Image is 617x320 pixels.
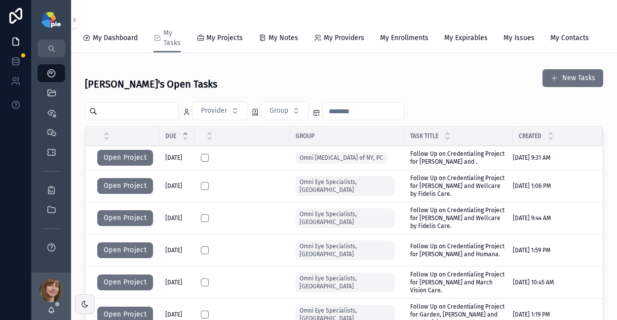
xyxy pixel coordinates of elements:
[550,33,589,43] span: My Contacts
[41,12,61,28] img: App logo
[444,33,488,43] span: My Expirables
[296,238,398,262] a: Omni Eye Specialists, [GEOGRAPHIC_DATA]
[519,132,541,140] span: Created
[410,174,507,198] a: Follow Up on Credentialing Project for [PERSON_NAME] and Wellcare by Fidelis Care.
[410,132,438,140] span: Task Title
[97,183,153,189] a: Open Project
[165,278,189,286] a: [DATE]
[165,214,189,222] a: [DATE]
[300,242,390,258] span: Omni Eye Specialists, [GEOGRAPHIC_DATA]
[97,247,153,254] a: Open Project
[296,152,387,164] a: Omni [MEDICAL_DATA] of NY, PC
[270,106,288,116] span: Group
[165,246,182,254] span: [DATE]
[165,154,189,162] a: [DATE]
[296,176,394,196] a: Omni Eye Specialists, [GEOGRAPHIC_DATA]
[201,106,227,116] span: Provider
[261,101,308,120] button: Select Button
[97,210,153,226] button: Open Project
[296,240,394,260] a: Omni Eye Specialists, [GEOGRAPHIC_DATA]
[32,57,71,269] div: scrollable content
[206,33,243,43] span: My Projects
[97,242,154,258] a: Open Project
[165,311,189,319] a: [DATE]
[296,150,398,166] a: Omni [MEDICAL_DATA] of NY, PC
[97,178,153,194] button: Open Project
[97,215,153,222] a: Open Project
[300,178,390,194] span: Omni Eye Specialists, [GEOGRAPHIC_DATA]
[259,29,298,49] a: My Notes
[503,29,535,49] a: My Issues
[163,28,181,48] span: My Tasks
[513,278,554,286] span: [DATE] 10:45 AM
[444,29,488,49] a: My Expirables
[503,33,535,43] span: My Issues
[410,271,507,294] a: Follow Up on Credentialing Project for [PERSON_NAME] and March Vision Care.
[83,29,138,49] a: My Dashboard
[97,279,153,286] a: Open Project
[296,206,398,230] a: Omni Eye Specialists, [GEOGRAPHIC_DATA]
[410,150,507,166] a: Follow Up on Credentialing Project for [PERSON_NAME] and .
[97,311,153,318] a: Open Project
[300,154,383,162] span: Omni [MEDICAL_DATA] of NY, PC
[513,246,591,254] a: [DATE] 1:59 PM
[542,69,603,87] button: New Tasks
[165,132,176,140] span: Due
[97,178,154,194] a: Open Project
[300,210,390,226] span: Omni Eye Specialists, [GEOGRAPHIC_DATA]
[85,77,217,91] h3: [PERSON_NAME]'s Open Tasks
[513,278,591,286] a: [DATE] 10:45 AM
[165,214,182,222] span: [DATE]
[513,214,551,222] span: [DATE] 9:44 AM
[296,132,314,140] span: Group
[513,311,591,319] a: [DATE] 1:19 PM
[165,182,189,190] a: [DATE]
[314,29,364,49] a: My Providers
[410,242,507,258] a: Follow Up on Credentialing Project for [PERSON_NAME] and Humana.
[296,174,398,198] a: Omni Eye Specialists, [GEOGRAPHIC_DATA]
[193,101,247,120] button: Select Button
[296,271,398,294] a: Omni Eye Specialists, [GEOGRAPHIC_DATA]
[165,182,182,190] span: [DATE]
[165,278,182,286] span: [DATE]
[97,274,154,290] a: Open Project
[97,210,154,226] a: Open Project
[513,182,551,190] span: [DATE] 1:06 PM
[550,29,589,49] a: My Contacts
[196,29,243,49] a: My Projects
[300,274,390,290] span: Omni Eye Specialists, [GEOGRAPHIC_DATA]
[97,150,154,166] a: Open Project
[93,33,138,43] span: My Dashboard
[380,29,428,49] a: My Enrollments
[513,214,591,222] a: [DATE] 9:44 AM
[513,154,550,162] span: [DATE] 9:31 AM
[513,154,591,162] a: [DATE] 9:31 AM
[513,182,591,190] a: [DATE] 1:06 PM
[97,150,153,166] button: Open Project
[410,206,507,230] a: Follow Up on Credentialing Project for [PERSON_NAME] and Wellcare by Fidelis Care.
[165,154,182,162] span: [DATE]
[165,246,189,254] a: [DATE]
[97,242,153,258] button: Open Project
[324,33,364,43] span: My Providers
[296,208,394,228] a: Omni Eye Specialists, [GEOGRAPHIC_DATA]
[513,311,550,319] span: [DATE] 1:19 PM
[154,24,181,53] a: My Tasks
[513,246,550,254] span: [DATE] 1:59 PM
[380,33,428,43] span: My Enrollments
[97,274,153,290] button: Open Project
[97,154,153,161] a: Open Project
[269,33,298,43] span: My Notes
[165,311,182,319] span: [DATE]
[296,273,394,292] a: Omni Eye Specialists, [GEOGRAPHIC_DATA]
